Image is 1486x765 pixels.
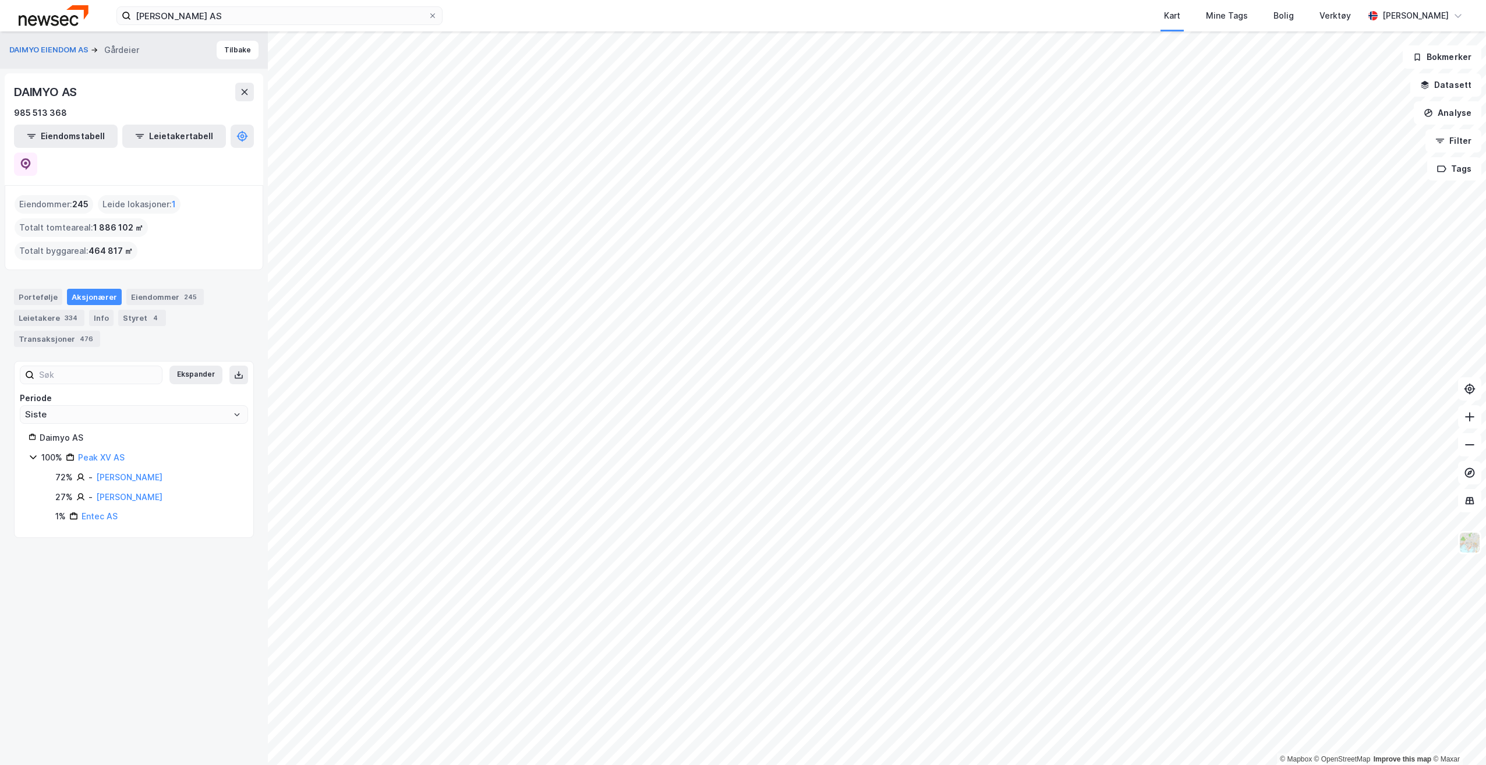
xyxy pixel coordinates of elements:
[126,289,204,305] div: Eiendommer
[9,44,91,56] button: DAIMYO EIENDOM AS
[14,289,62,305] div: Portefølje
[72,197,89,211] span: 245
[1319,9,1351,23] div: Verktøy
[78,452,125,462] a: Peak XV AS
[1280,755,1312,763] a: Mapbox
[55,490,73,504] div: 27%
[1425,129,1481,153] button: Filter
[232,410,242,419] button: Open
[1374,755,1431,763] a: Improve this map
[182,291,199,303] div: 245
[77,333,95,345] div: 476
[104,43,139,57] div: Gårdeier
[15,195,93,214] div: Eiendommer :
[217,41,259,59] button: Tilbake
[131,7,428,24] input: Søk på adresse, matrikkel, gårdeiere, leietakere eller personer
[1382,9,1449,23] div: [PERSON_NAME]
[14,83,79,101] div: DAIMYO AS
[15,242,137,260] div: Totalt byggareal :
[89,490,93,504] div: -
[14,106,67,120] div: 985 513 368
[55,470,73,484] div: 72%
[89,244,133,258] span: 464 817 ㎡
[93,221,143,235] span: 1 886 102 ㎡
[172,197,176,211] span: 1
[96,492,162,502] a: [PERSON_NAME]
[1414,101,1481,125] button: Analyse
[89,310,114,326] div: Info
[150,312,161,324] div: 4
[1273,9,1294,23] div: Bolig
[67,289,122,305] div: Aksjonærer
[1428,709,1486,765] iframe: Chat Widget
[1410,73,1481,97] button: Datasett
[82,511,118,521] a: Entec AS
[20,391,248,405] div: Periode
[1403,45,1481,69] button: Bokmerker
[1459,532,1481,554] img: Z
[41,451,62,465] div: 100%
[1428,709,1486,765] div: Kontrollprogram for chat
[19,5,89,26] img: newsec-logo.f6e21ccffca1b3a03d2d.png
[55,509,66,523] div: 1%
[1427,157,1481,180] button: Tags
[118,310,166,326] div: Styret
[169,366,222,384] button: Ekspander
[1314,755,1371,763] a: OpenStreetMap
[98,195,181,214] div: Leide lokasjoner :
[96,472,162,482] a: [PERSON_NAME]
[15,218,148,237] div: Totalt tomteareal :
[40,431,239,445] div: Daimyo AS
[1164,9,1180,23] div: Kart
[1206,9,1248,23] div: Mine Tags
[89,470,93,484] div: -
[62,312,80,324] div: 334
[34,366,162,384] input: Søk
[20,406,247,423] input: ClearOpen
[122,125,226,148] button: Leietakertabell
[14,125,118,148] button: Eiendomstabell
[14,310,84,326] div: Leietakere
[14,331,100,347] div: Transaksjoner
